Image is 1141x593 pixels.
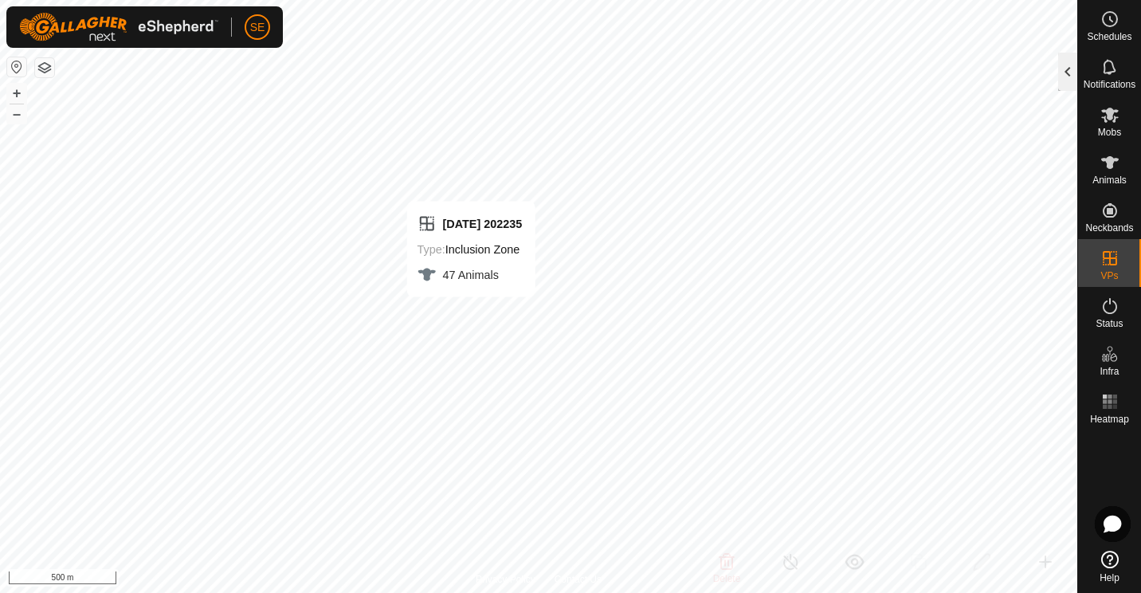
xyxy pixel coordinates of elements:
button: – [7,104,26,124]
a: Privacy Policy [476,572,535,587]
span: Mobs [1098,128,1121,137]
span: SE [250,19,265,36]
span: Notifications [1084,80,1135,89]
span: Neckbands [1085,223,1133,233]
button: Map Layers [35,58,54,77]
span: Schedules [1087,32,1131,41]
span: Heatmap [1090,414,1129,424]
span: VPs [1100,271,1118,281]
span: Help [1100,573,1119,583]
a: Contact Us [555,572,602,587]
div: [DATE] 202235 [418,214,523,234]
div: 47 Animals [418,265,523,285]
button: + [7,84,26,103]
span: Status [1096,319,1123,328]
button: Reset Map [7,57,26,77]
div: Inclusion Zone [418,240,523,259]
span: Infra [1100,367,1119,376]
img: Gallagher Logo [19,13,218,41]
span: Animals [1092,175,1127,185]
a: Help [1078,544,1141,589]
label: Type: [418,243,445,256]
